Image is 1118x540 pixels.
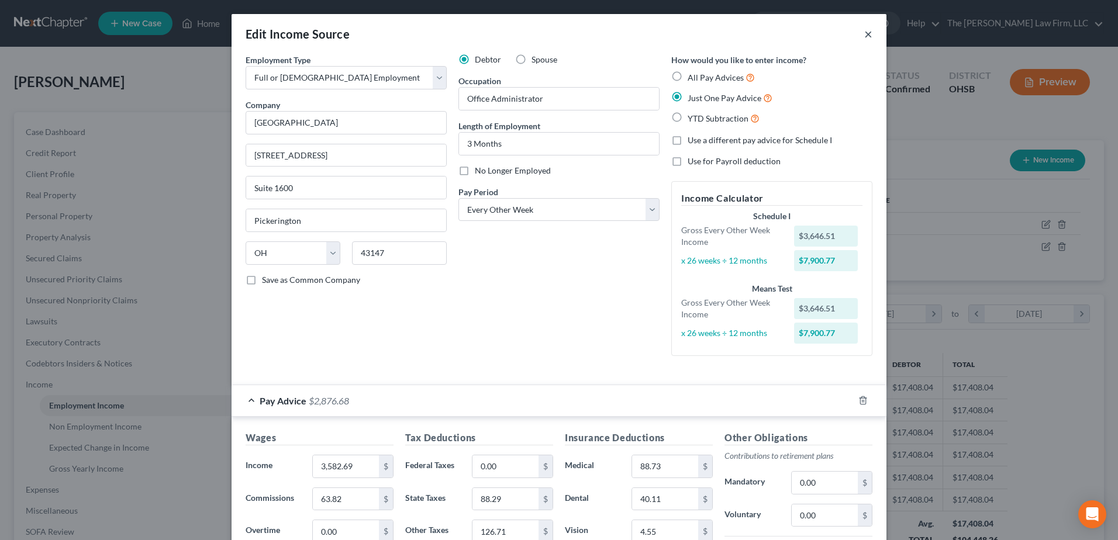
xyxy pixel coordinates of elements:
[246,55,310,65] span: Employment Type
[698,488,712,510] div: $
[472,455,539,477] input: 0.00
[794,226,858,247] div: $3,646.51
[539,455,553,477] div: $
[313,488,379,510] input: 0.00
[858,504,872,527] div: $
[724,431,872,445] h5: Other Obligations
[792,504,858,527] input: 0.00
[399,487,466,511] label: State Taxes
[379,488,393,510] div: $
[675,255,788,266] div: x 26 weeks ÷ 12 months
[405,431,553,445] h5: Tax Deductions
[632,488,698,510] input: 0.00
[719,471,785,494] label: Mandatory
[246,431,394,445] h5: Wages
[379,455,393,477] div: $
[675,297,788,320] div: Gross Every Other Week Income
[1078,500,1106,528] div: Open Intercom Messenger
[681,191,862,206] h5: Income Calculator
[246,209,446,231] input: Enter city...
[475,54,501,64] span: Debtor
[688,135,832,145] span: Use a different pay advice for Schedule I
[632,455,698,477] input: 0.00
[246,460,272,470] span: Income
[472,488,539,510] input: 0.00
[539,488,553,510] div: $
[688,113,748,123] span: YTD Subtraction
[675,327,788,339] div: x 26 weeks ÷ 12 months
[262,275,360,285] span: Save as Common Company
[698,455,712,477] div: $
[240,487,306,511] label: Commissions
[458,187,498,197] span: Pay Period
[532,54,557,64] span: Spouse
[260,395,306,406] span: Pay Advice
[246,176,446,199] input: Unit, Suite, etc...
[309,395,349,406] span: $2,876.68
[688,93,761,103] span: Just One Pay Advice
[459,88,659,110] input: --
[313,455,379,477] input: 0.00
[864,27,872,41] button: ×
[246,144,446,167] input: Enter address...
[724,450,872,462] p: Contributions to retirement plans
[675,224,788,248] div: Gross Every Other Week Income
[352,241,447,265] input: Enter zip...
[681,210,862,222] div: Schedule I
[399,455,466,478] label: Federal Taxes
[565,431,713,445] h5: Insurance Deductions
[719,504,785,527] label: Voluntary
[794,323,858,344] div: $7,900.77
[671,54,806,66] label: How would you like to enter income?
[458,120,540,132] label: Length of Employment
[459,133,659,155] input: ex: 2 years
[475,165,551,175] span: No Longer Employed
[858,472,872,494] div: $
[559,487,626,511] label: Dental
[246,111,447,134] input: Search company by name...
[246,100,280,110] span: Company
[246,26,350,42] div: Edit Income Source
[681,283,862,295] div: Means Test
[792,472,858,494] input: 0.00
[688,156,781,166] span: Use for Payroll deduction
[559,455,626,478] label: Medical
[794,298,858,319] div: $3,646.51
[458,75,501,87] label: Occupation
[688,72,744,82] span: All Pay Advices
[794,250,858,271] div: $7,900.77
